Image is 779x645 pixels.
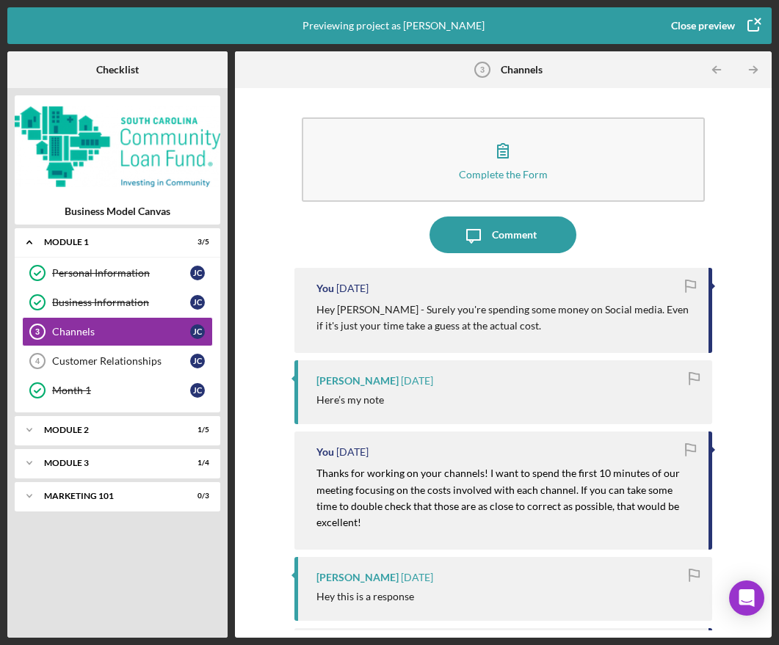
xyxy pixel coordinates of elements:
[729,580,764,616] div: Open Intercom Messenger
[401,375,433,387] time: 2025-07-31 15:48
[96,64,139,76] b: Checklist
[316,283,334,294] div: You
[336,283,369,294] time: 2025-08-15 19:30
[302,7,485,44] div: Previewing project as [PERSON_NAME]
[336,446,369,458] time: 2025-07-31 15:46
[656,11,772,40] button: Close preview
[492,216,537,253] div: Comment
[183,426,209,434] div: 1 / 5
[183,459,209,467] div: 1 / 4
[190,383,205,398] div: J C
[65,205,170,217] b: Business Model Canvas
[52,267,190,279] div: Personal Information
[190,324,205,339] div: J C
[44,492,173,500] div: Marketing 101
[15,103,220,191] img: Product logo
[430,216,576,253] button: Comment
[316,446,334,458] div: You
[302,117,705,202] button: Complete the Form
[190,266,205,280] div: J C
[501,64,543,76] b: Channels
[671,11,735,40] div: Close preview
[44,459,173,467] div: Module 3
[401,572,433,583] time: 2025-07-31 15:38
[316,467,682,528] mark: Thanks for working on your channels! I want to spend the first 10 minutes of our meeting focusing...
[44,426,173,434] div: Module 2
[316,375,399,387] div: [PERSON_NAME]
[480,65,485,74] tspan: 3
[459,169,548,180] div: Complete the Form
[52,355,190,367] div: Customer Relationships
[316,591,414,602] div: Hey this is a response
[52,326,190,338] div: Channels
[183,492,209,500] div: 0 / 3
[316,394,384,406] div: Here’s my note
[316,302,694,335] p: Hey [PERSON_NAME] - Surely you're spending some money on Social media. Even if it's just your tim...
[52,385,190,396] div: Month 1
[190,354,205,368] div: J C
[190,295,205,310] div: J C
[183,238,209,247] div: 3 / 5
[316,572,399,583] div: [PERSON_NAME]
[52,296,190,308] div: Business Information
[44,238,173,247] div: Module 1
[35,357,40,365] tspan: 4
[35,327,40,336] tspan: 3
